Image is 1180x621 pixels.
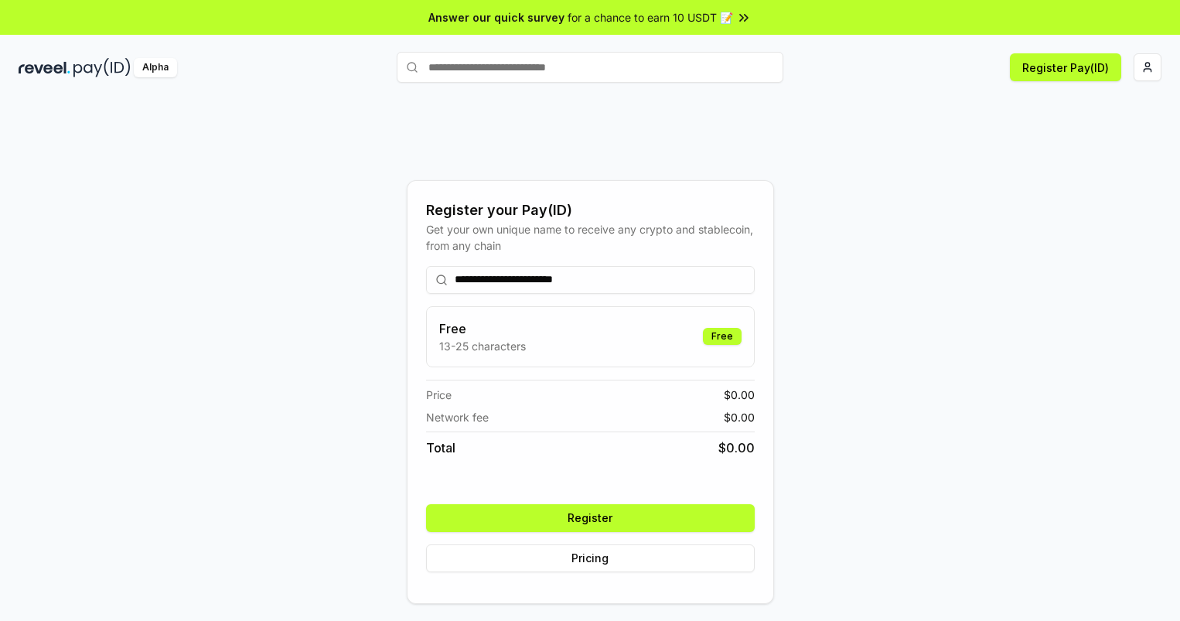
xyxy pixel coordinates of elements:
[718,438,755,457] span: $ 0.00
[724,387,755,403] span: $ 0.00
[426,221,755,254] div: Get your own unique name to receive any crypto and stablecoin, from any chain
[428,9,564,26] span: Answer our quick survey
[724,409,755,425] span: $ 0.00
[426,544,755,572] button: Pricing
[439,338,526,354] p: 13-25 characters
[426,438,455,457] span: Total
[439,319,526,338] h3: Free
[426,504,755,532] button: Register
[426,409,489,425] span: Network fee
[568,9,733,26] span: for a chance to earn 10 USDT 📝
[134,58,177,77] div: Alpha
[426,387,452,403] span: Price
[703,328,742,345] div: Free
[1010,53,1121,81] button: Register Pay(ID)
[73,58,131,77] img: pay_id
[19,58,70,77] img: reveel_dark
[426,200,755,221] div: Register your Pay(ID)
